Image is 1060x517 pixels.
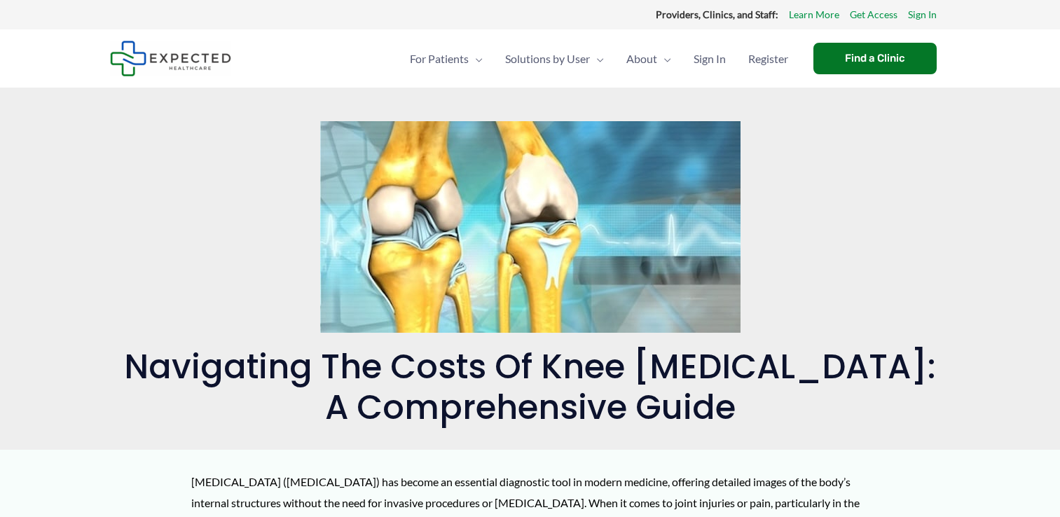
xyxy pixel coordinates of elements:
[399,34,799,83] nav: Primary Site Navigation
[748,34,788,83] span: Register
[737,34,799,83] a: Register
[813,43,937,74] a: Find a Clinic
[626,34,657,83] span: About
[110,41,231,76] img: Expected Healthcare Logo - side, dark font, small
[410,34,469,83] span: For Patients
[469,34,483,83] span: Menu Toggle
[110,347,951,427] h1: Navigating the Costs of Knee [MEDICAL_DATA]: A Comprehensive Guide
[590,34,604,83] span: Menu Toggle
[657,34,671,83] span: Menu Toggle
[789,6,839,24] a: Learn More
[505,34,590,83] span: Solutions by User
[320,121,741,333] img: Visual representation of the anatomic or bone structure of two knees
[399,34,494,83] a: For PatientsMenu Toggle
[694,34,726,83] span: Sign In
[494,34,615,83] a: Solutions by UserMenu Toggle
[908,6,937,24] a: Sign In
[850,6,897,24] a: Get Access
[656,8,778,20] strong: Providers, Clinics, and Staff:
[615,34,682,83] a: AboutMenu Toggle
[682,34,737,83] a: Sign In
